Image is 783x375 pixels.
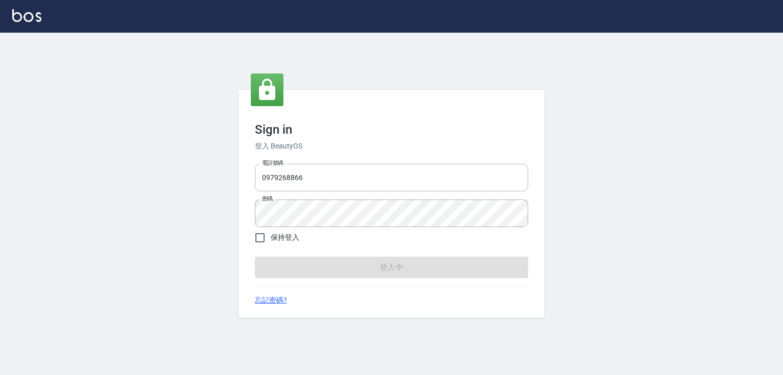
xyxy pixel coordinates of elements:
[262,159,283,167] label: 電話號碼
[271,232,299,243] span: 保持登入
[255,295,287,306] a: 忘記密碼?
[255,122,528,137] h3: Sign in
[12,9,41,22] img: Logo
[255,141,528,152] h6: 登入 BeautyOS
[262,195,273,203] label: 密碼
